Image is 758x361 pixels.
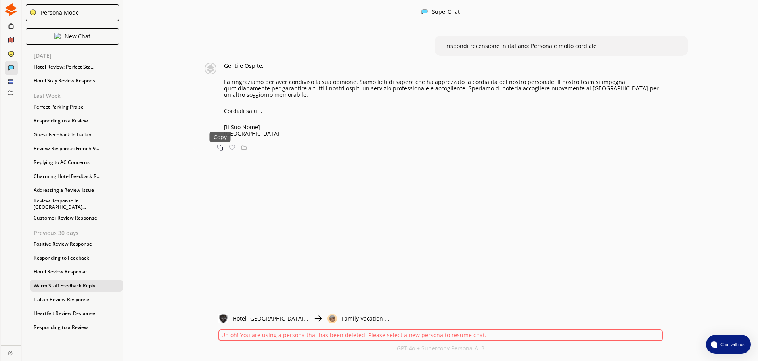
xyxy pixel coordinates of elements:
[30,294,123,306] div: Italian Review Response
[30,252,123,264] div: Responding to Feedback
[224,108,663,114] p: Cordiali saluti,
[224,124,663,130] p: [Il Suo Nome]
[30,61,123,73] div: Hotel Review: Perfect Sta...
[30,198,123,210] div: Review Response in [GEOGRAPHIC_DATA]...
[210,132,231,142] div: Copy
[8,351,13,355] img: Close
[30,184,123,196] div: Addressing a Review Issue
[34,93,123,99] p: Last Week
[30,115,123,127] div: Responding to a Review
[717,341,746,348] span: Chat with us
[224,130,663,137] p: [GEOGRAPHIC_DATA]
[241,145,247,151] img: Save
[446,42,597,50] span: rispondi recensione in italiano: Personale molto cordiale
[327,314,337,323] img: Close
[65,33,90,40] p: New Chat
[54,33,61,39] img: Close
[218,314,228,323] img: Close
[30,75,123,87] div: Hotel Stay Review Respons...
[706,335,751,354] button: atlas-launcher
[221,332,660,338] p: Uh oh! You are using a persona that has been deleted. Please select a new persona to resume chat.
[38,10,79,16] div: Persona Mode
[397,345,484,351] p: GPT 4o + Supercopy Persona-AI 3
[201,63,220,74] img: Close
[342,315,389,322] p: Family Vacation ...
[30,129,123,141] div: Guest Feedback in Italian
[30,101,123,113] div: Perfect Parking Praise
[30,308,123,319] div: Heartfelt Review Response
[30,212,123,224] div: Customer Review Response
[30,280,123,292] div: Warm Staff Feedback Reply
[4,3,17,16] img: Close
[224,79,663,98] p: La ringraziamo per aver condiviso la sua opinione. Siamo lieti di sapere che ha apprezzato la cor...
[29,9,36,16] img: Close
[30,170,123,182] div: Charming Hotel Feedback R...
[233,315,308,322] p: Hotel [GEOGRAPHIC_DATA]...
[30,157,123,168] div: Replying to AC Concerns
[421,9,428,15] img: Close
[313,314,323,323] img: Close
[30,335,123,347] div: Responding to Praise
[34,230,123,236] p: Previous 30 days
[217,145,223,151] img: Copy
[229,145,235,151] img: Favorite
[30,143,123,155] div: Review Response: French 9...
[432,9,460,16] div: SuperChat
[1,345,21,359] a: Close
[224,63,663,69] p: Gentile Ospite,
[30,266,123,278] div: Hotel Review Response
[30,238,123,250] div: Positive Review Response
[34,53,123,59] p: [DATE]
[30,321,123,333] div: Responding to a Review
